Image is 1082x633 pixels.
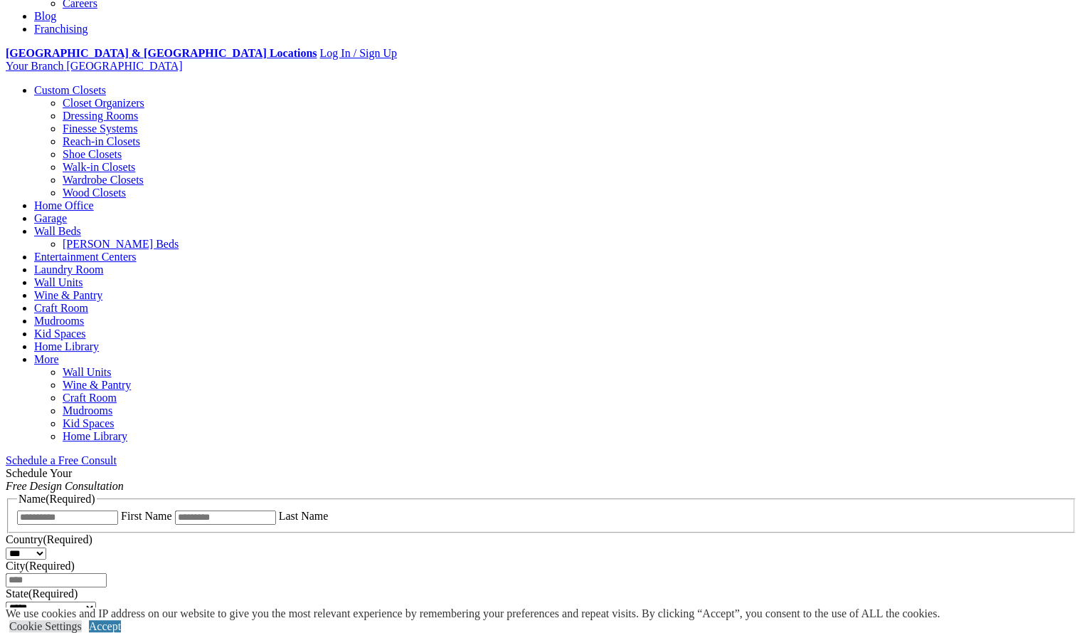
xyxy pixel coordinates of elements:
legend: Name [17,493,97,506]
a: Kid Spaces [34,328,85,340]
a: [PERSON_NAME] Beds [63,238,179,250]
a: Shoe Closets [63,148,122,160]
label: State [6,587,78,600]
div: We use cookies and IP address on our website to give you the most relevant experience by remember... [6,607,940,620]
a: Wall Beds [34,225,81,237]
span: (Required) [28,587,78,600]
span: Your Branch [6,60,63,72]
a: Franchising [34,23,88,35]
a: Wardrobe Closets [63,174,144,186]
a: Schedule a Free Consult (opens a dropdown menu) [6,454,117,466]
a: Entertainment Centers [34,251,137,263]
a: Mudrooms [34,315,84,327]
a: Wine & Pantry [34,289,102,301]
a: Log In / Sign Up [319,47,396,59]
a: Wall Units [34,276,83,288]
a: Craft Room [34,302,88,314]
a: Home Library [63,430,127,442]
a: Wall Units [63,366,111,378]
a: More menu text will display only on big screen [34,353,59,365]
a: Cookie Settings [9,620,82,632]
span: [GEOGRAPHIC_DATA] [66,60,182,72]
a: Dressing Rooms [63,110,138,122]
em: Free Design Consultation [6,480,124,492]
a: Wood Closets [63,187,126,199]
a: Custom Closets [34,84,106,96]
label: City [6,560,75,572]
a: Accept [89,620,121,632]
label: Country [6,533,92,545]
span: (Required) [46,493,95,505]
a: Garage [34,212,67,224]
a: Walk-in Closets [63,161,135,173]
a: Craft Room [63,392,117,404]
a: Blog [34,10,56,22]
a: Your Branch [GEOGRAPHIC_DATA] [6,60,183,72]
a: Wine & Pantry [63,379,131,391]
a: Laundry Room [34,263,103,276]
a: Home Office [34,199,94,211]
a: Mudrooms [63,404,112,417]
a: Finesse Systems [63,122,137,135]
label: Last Name [279,510,329,522]
span: (Required) [26,560,75,572]
span: (Required) [43,533,92,545]
a: Closet Organizers [63,97,144,109]
a: Home Library [34,340,99,352]
span: Schedule Your [6,467,124,492]
a: Reach-in Closets [63,135,140,147]
a: [GEOGRAPHIC_DATA] & [GEOGRAPHIC_DATA] Locations [6,47,317,59]
a: Kid Spaces [63,417,114,429]
label: First Name [121,510,172,522]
